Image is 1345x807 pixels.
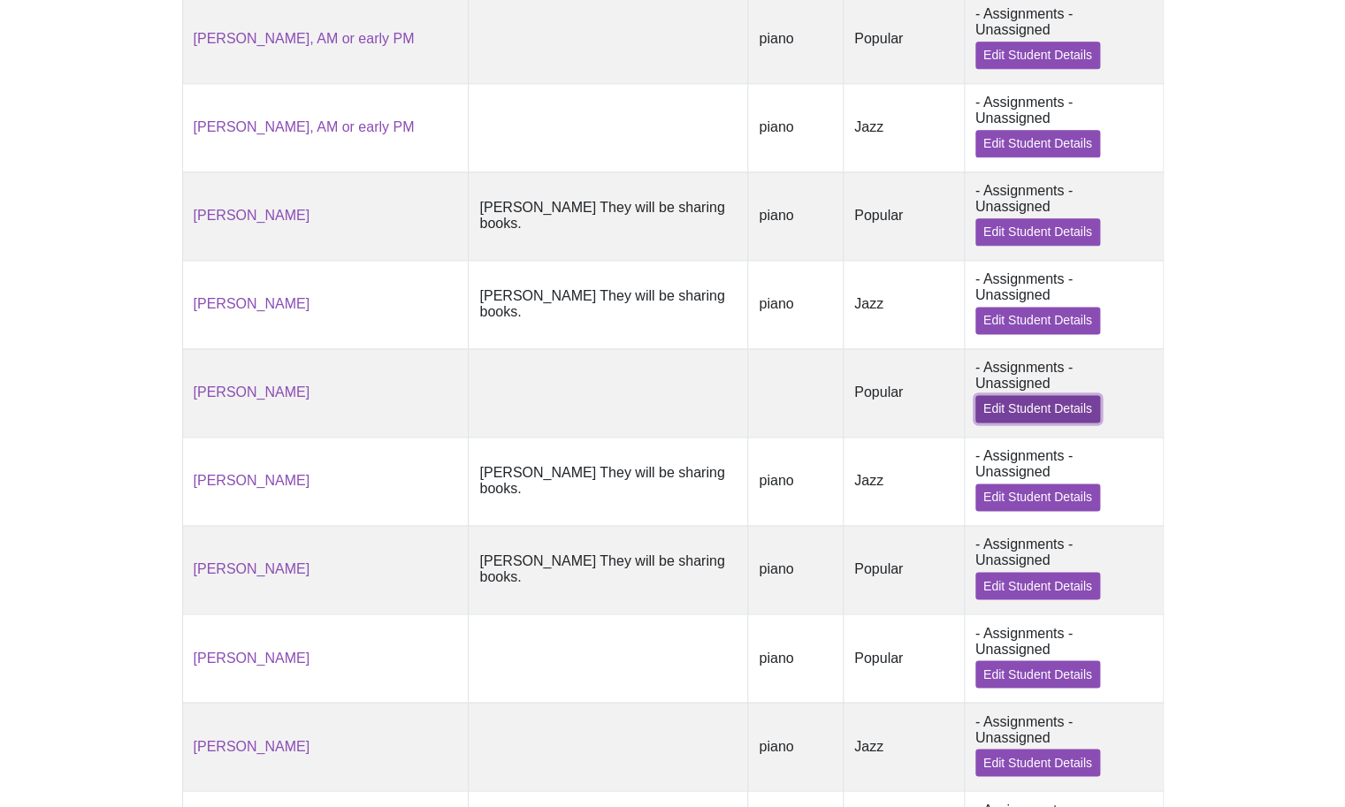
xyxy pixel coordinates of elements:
a: [PERSON_NAME], AM or early PM [194,31,415,46]
td: piano [748,613,844,702]
td: - Assignments - Unassigned [964,83,1163,171]
td: piano [748,171,844,260]
a: Edit Student Details [975,572,1100,599]
td: Jazz [843,702,964,790]
a: Edit Student Details [975,218,1100,246]
a: Edit Student Details [975,749,1100,776]
a: Edit Student Details [975,307,1100,334]
a: [PERSON_NAME] [194,473,310,488]
td: - Assignments - Unassigned [964,348,1163,437]
td: Jazz [843,83,964,171]
td: [PERSON_NAME] They will be sharing books. [469,260,748,348]
td: Popular [843,613,964,702]
a: Edit Student Details [975,42,1100,69]
a: [PERSON_NAME] [194,561,310,576]
td: piano [748,83,844,171]
a: [PERSON_NAME] [194,208,310,223]
td: piano [748,260,844,348]
td: [PERSON_NAME] They will be sharing books. [469,437,748,525]
td: Popular [843,525,964,613]
a: [PERSON_NAME] [194,296,310,311]
a: Edit Student Details [975,130,1100,157]
a: [PERSON_NAME], AM or early PM [194,119,415,134]
td: - Assignments - Unassigned [964,437,1163,525]
td: - Assignments - Unassigned [964,171,1163,260]
td: Popular [843,171,964,260]
td: - Assignments - Unassigned [964,525,1163,613]
td: piano [748,437,844,525]
a: [PERSON_NAME] [194,650,310,665]
a: [PERSON_NAME] [194,738,310,753]
td: - Assignments - Unassigned [964,702,1163,790]
a: Edit Student Details [975,483,1100,511]
a: Edit Student Details [975,395,1100,423]
td: piano [748,702,844,790]
td: - Assignments - Unassigned [964,613,1163,702]
td: Jazz [843,260,964,348]
td: [PERSON_NAME] They will be sharing books. [469,171,748,260]
td: piano [748,525,844,613]
td: Popular [843,348,964,437]
a: [PERSON_NAME] [194,384,310,400]
td: - Assignments - Unassigned [964,260,1163,348]
a: Edit Student Details [975,660,1100,688]
td: Jazz [843,437,964,525]
td: [PERSON_NAME] They will be sharing books. [469,525,748,613]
